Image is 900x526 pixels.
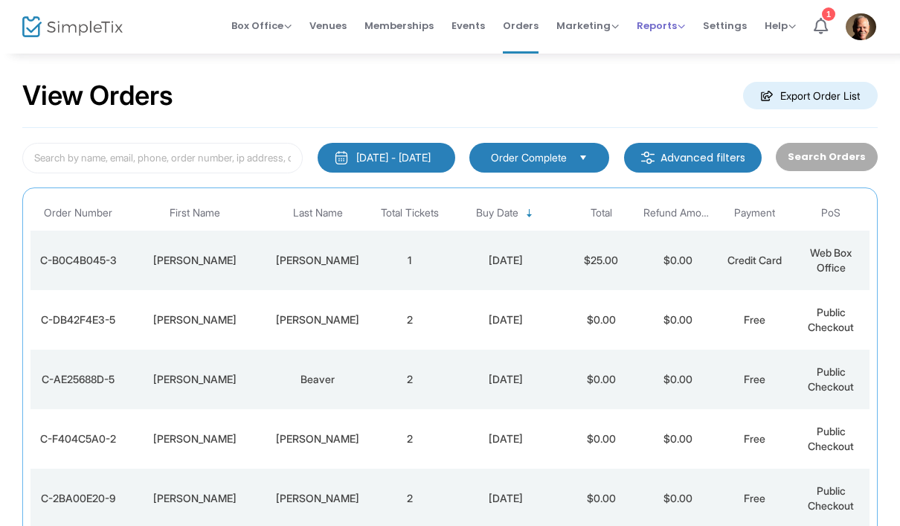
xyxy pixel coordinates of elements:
[563,409,640,469] td: $0.00
[640,290,716,350] td: $0.00
[130,253,260,268] div: Craig
[640,350,716,409] td: $0.00
[524,208,536,219] span: Sortable
[563,196,640,231] th: Total
[703,7,747,45] span: Settings
[808,306,854,333] span: Public Checkout
[744,492,765,504] span: Free
[293,207,343,219] span: Last Name
[808,425,854,452] span: Public Checkout
[268,253,367,268] div: Capps
[640,150,655,165] img: filter
[22,80,173,112] h2: View Orders
[356,150,431,165] div: [DATE] - [DATE]
[451,7,485,45] span: Events
[573,150,594,166] button: Select
[451,312,559,327] div: 8/21/2025
[364,7,434,45] span: Memberships
[491,150,567,165] span: Order Complete
[556,19,619,33] span: Marketing
[744,432,765,445] span: Free
[563,290,640,350] td: $0.00
[476,207,518,219] span: Buy Date
[563,350,640,409] td: $0.00
[765,19,796,33] span: Help
[734,207,775,219] span: Payment
[34,372,123,387] div: C-AE25688D-5
[34,253,123,268] div: C-B0C4B045-3
[268,372,367,387] div: Beaver
[318,143,455,173] button: [DATE] - [DATE]
[744,313,765,326] span: Free
[371,196,448,231] th: Total Tickets
[640,231,716,290] td: $0.00
[451,372,559,387] div: 8/21/2025
[743,82,878,109] m-button: Export Order List
[624,143,762,173] m-button: Advanced filters
[22,143,303,173] input: Search by name, email, phone, order number, ip address, or last 4 digits of card
[44,207,112,219] span: Order Number
[130,312,260,327] div: Carol
[371,409,448,469] td: 2
[744,373,765,385] span: Free
[808,484,854,512] span: Public Checkout
[130,432,260,446] div: Glenn
[371,350,448,409] td: 2
[808,365,854,393] span: Public Checkout
[268,491,367,506] div: McCreary
[451,253,559,268] div: 8/21/2025
[727,254,782,266] span: Credit Card
[451,491,559,506] div: 8/21/2025
[563,231,640,290] td: $25.00
[34,432,123,446] div: C-F404C5A0-2
[268,312,367,327] div: Stokes
[130,491,260,506] div: Wendy
[822,7,835,21] div: 1
[34,312,123,327] div: C-DB42F4E3-5
[309,7,347,45] span: Venues
[371,231,448,290] td: 1
[34,491,123,506] div: C-2BA00E20-9
[637,19,685,33] span: Reports
[268,432,367,446] div: Boland
[821,207,840,219] span: PoS
[130,372,260,387] div: Bob
[810,246,852,274] span: Web Box Office
[503,7,539,45] span: Orders
[640,196,716,231] th: Refund Amount
[170,207,220,219] span: First Name
[231,19,292,33] span: Box Office
[371,290,448,350] td: 2
[640,409,716,469] td: $0.00
[334,150,349,165] img: monthly
[451,432,559,446] div: 8/21/2025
